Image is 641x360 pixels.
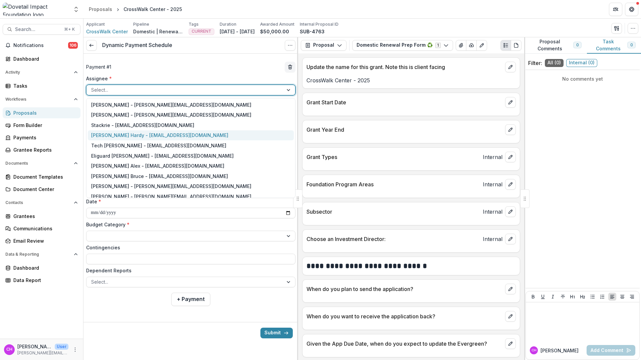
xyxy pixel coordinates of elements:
[13,264,75,271] div: Dashboard
[609,3,622,16] button: Partners
[86,4,185,14] nav: breadcrumb
[576,43,579,47] span: 0
[124,6,182,13] div: CrossWalk Center - 2025
[88,120,294,130] div: Stackrie - [EMAIL_ADDRESS][DOMAIN_NAME]
[133,21,149,27] p: Pipeline
[3,120,80,131] a: Form Builder
[5,70,71,75] span: Activity
[608,293,616,301] button: Align Left
[545,59,564,67] span: All ( 0 )
[306,208,480,216] p: Subsector
[13,213,75,220] div: Grantees
[3,3,69,16] img: Dovetail Impact Foundation logo
[352,40,453,51] button: Domestic Renewal Prep Form ♻️1
[102,42,172,48] h3: Dynamic Payment Schedule
[3,171,80,182] a: Document Templates
[306,126,502,134] p: Grant Year End
[628,293,636,301] button: Align Right
[301,40,347,51] button: Proposal
[260,328,293,338] button: Submit
[63,26,76,33] div: ⌘ + K
[505,284,516,294] button: edit
[3,144,80,155] a: Grantee Reports
[3,197,80,208] button: Open Contacts
[500,40,511,51] button: Plaintext view
[285,62,295,72] button: delete
[531,349,537,352] div: Courtney Eker Hardy
[3,235,80,246] a: Email Review
[505,179,516,190] button: edit
[89,6,112,13] div: Proposals
[13,173,75,180] div: Document Templates
[3,158,80,169] button: Open Documents
[528,75,637,82] p: No comments yet
[625,3,638,16] button: Get Help
[306,235,480,243] p: Choose an Investment Director:
[86,244,291,251] label: Contingencies
[5,200,71,205] span: Contacts
[3,94,80,105] button: Open Workflows
[300,21,339,27] p: Internal Proposal ID
[306,63,502,71] p: Update the name for this grant. Note this is client facing
[476,40,487,51] button: Edit as form
[587,345,635,356] button: Add Comment
[505,152,516,162] button: edit
[88,181,294,192] div: [PERSON_NAME] - [PERSON_NAME][EMAIL_ADDRESS][DOMAIN_NAME]
[505,338,516,349] button: edit
[220,21,236,27] p: Duration
[3,275,80,286] a: Data Report
[306,98,502,106] p: Grant Start Date
[13,55,75,62] div: Dashboard
[192,29,211,34] span: CURRENT
[579,293,587,301] button: Heading 2
[17,343,52,350] p: [PERSON_NAME] [PERSON_NAME]
[306,76,516,84] p: CrossWalk Center - 2025
[589,293,597,301] button: Bullet List
[630,43,633,47] span: 0
[13,109,75,116] div: Proposals
[13,186,75,193] div: Document Center
[133,28,183,35] p: Domestic | Renewal Pipeline
[86,221,291,228] label: Budget Category
[88,130,294,141] div: [PERSON_NAME] Hardy - [EMAIL_ADDRESS][DOMAIN_NAME]
[88,110,294,120] div: [PERSON_NAME] - [PERSON_NAME][EMAIL_ADDRESS][DOMAIN_NAME]
[88,151,294,161] div: Eliguard [PERSON_NAME] - [EMAIL_ADDRESS][DOMAIN_NAME]
[13,82,75,89] div: Tasks
[3,80,80,91] a: Tasks
[5,252,71,257] span: Data & Reporting
[6,347,12,352] div: Courtney Eker Hardy
[559,293,567,301] button: Strike
[71,346,79,354] button: More
[483,235,502,243] span: Internal
[15,27,60,32] span: Search...
[86,63,111,70] p: Payment # 1
[13,134,75,141] div: Payments
[88,100,294,110] div: [PERSON_NAME] - [PERSON_NAME][EMAIL_ADDRESS][DOMAIN_NAME]
[86,4,115,14] a: Proposals
[13,43,68,48] span: Notifications
[306,180,480,188] p: Foundation Program Areas
[260,28,289,35] p: $50,000.00
[13,146,75,153] div: Grantee Reports
[505,62,516,72] button: edit
[3,249,80,260] button: Open Data & Reporting
[529,293,537,301] button: Bold
[483,180,502,188] span: Internal
[88,171,294,181] div: [PERSON_NAME] Bruce - [EMAIL_ADDRESS][DOMAIN_NAME]
[541,347,579,354] p: [PERSON_NAME]
[86,28,128,35] span: CrossWalk Center
[306,340,502,348] p: Given the App Due Date, when do you expect to update the Evergreen?
[86,198,291,205] label: Date
[88,161,294,171] div: [PERSON_NAME] Alex - [EMAIL_ADDRESS][DOMAIN_NAME]
[511,40,521,51] button: PDF view
[483,153,502,161] span: Internal
[505,97,516,108] button: edit
[618,293,626,301] button: Align Center
[3,107,80,118] a: Proposals
[539,293,547,301] button: Underline
[285,40,295,51] button: Options
[306,285,502,293] p: When do you plan to send the application?
[5,161,71,166] span: Documents
[55,344,68,350] p: User
[505,124,516,135] button: edit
